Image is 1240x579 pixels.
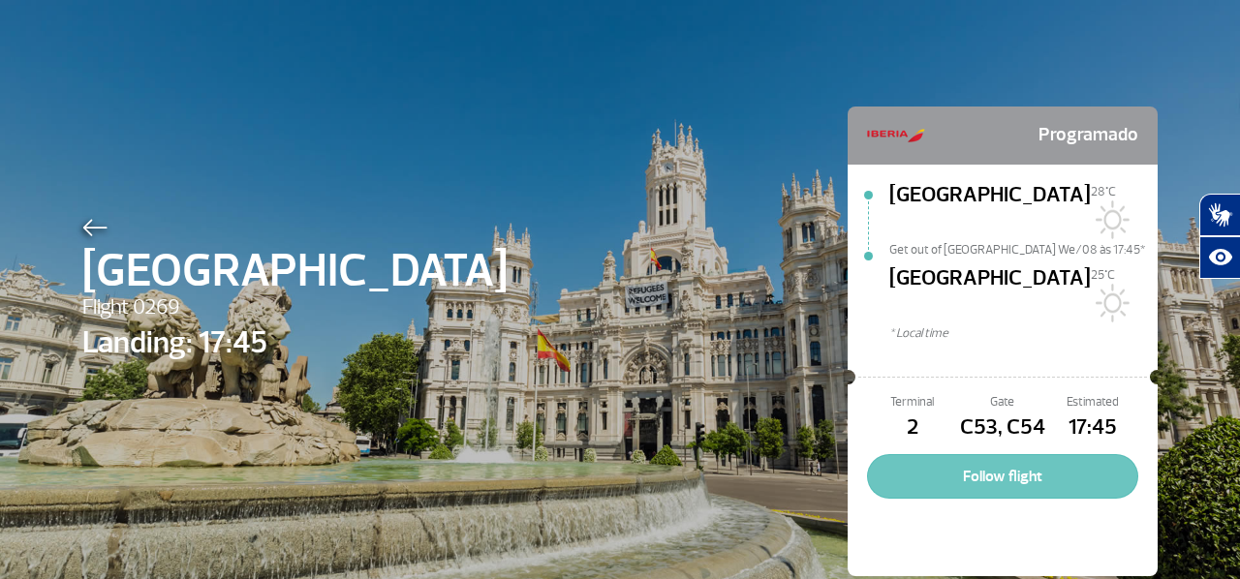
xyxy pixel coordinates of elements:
[1038,116,1138,155] span: Programado
[889,179,1091,241] span: [GEOGRAPHIC_DATA]
[889,262,1091,324] span: [GEOGRAPHIC_DATA]
[889,324,1158,343] span: * Local time
[1091,267,1115,283] span: 25°C
[1091,284,1130,322] img: Sol
[82,236,508,306] span: [GEOGRAPHIC_DATA]
[1199,194,1240,236] button: Abrir tradutor de língua de sinais.
[867,411,957,444] span: 2
[957,393,1047,411] span: Gate
[1199,236,1240,279] button: Abrir recursos assistivos.
[1091,200,1130,239] img: Sol
[1091,184,1116,199] span: 28°C
[1048,393,1138,411] span: Estimated
[82,320,508,366] span: Landing: 17:45
[889,241,1158,255] span: Get out of [GEOGRAPHIC_DATA] We/08 às 17:45*
[82,291,508,324] span: Flight 0269
[867,393,957,411] span: Terminal
[957,411,1047,444] span: C53, C54
[1199,194,1240,279] div: Plugin de acessibilidade da Hand Talk.
[1048,411,1138,444] span: 17:45
[867,454,1138,499] button: Follow flight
